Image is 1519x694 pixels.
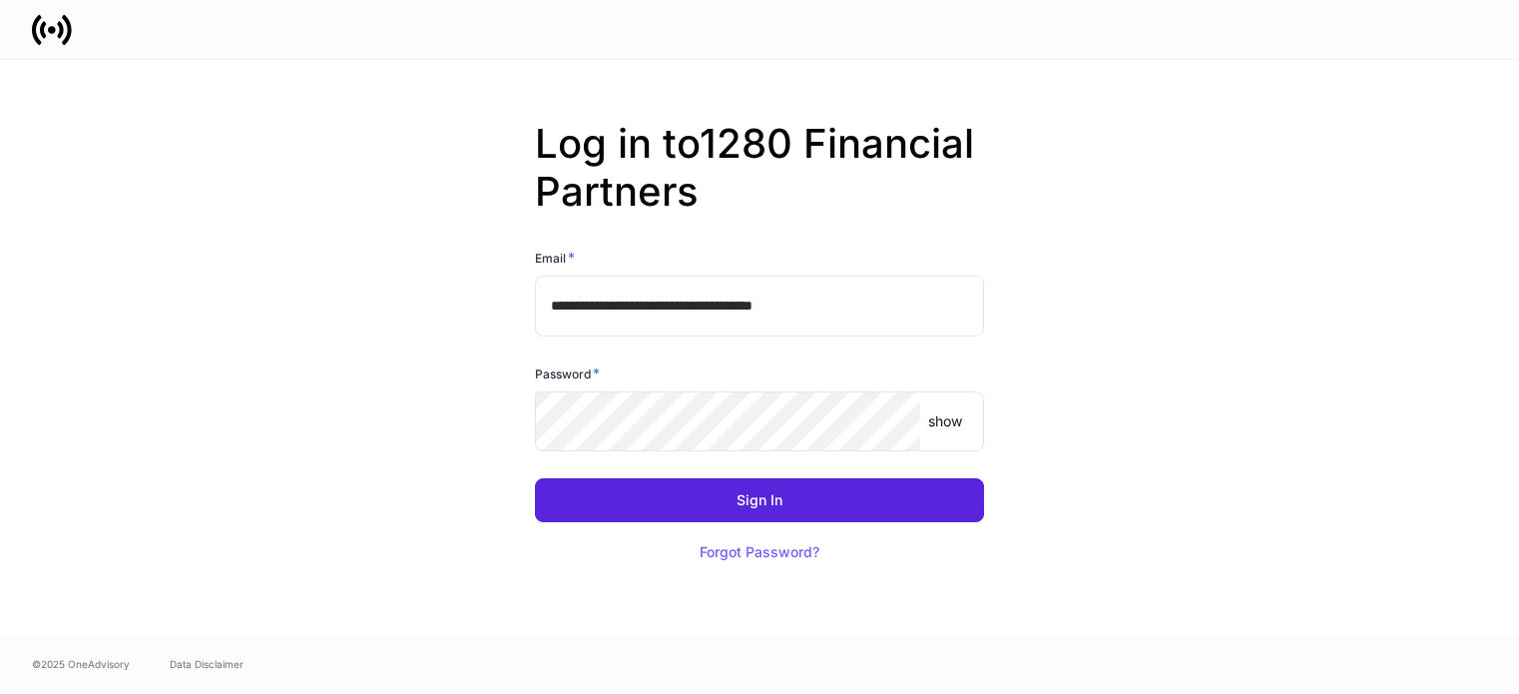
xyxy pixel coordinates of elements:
h2: Log in to 1280 Financial Partners [535,120,984,248]
h6: Email [535,248,575,268]
span: © 2025 OneAdvisory [32,656,130,672]
button: Sign In [535,478,984,522]
div: Sign In [737,493,782,507]
button: Forgot Password? [675,530,844,574]
p: show [928,411,962,431]
a: Data Disclaimer [170,656,244,672]
h6: Password [535,363,600,383]
div: Forgot Password? [700,545,819,559]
